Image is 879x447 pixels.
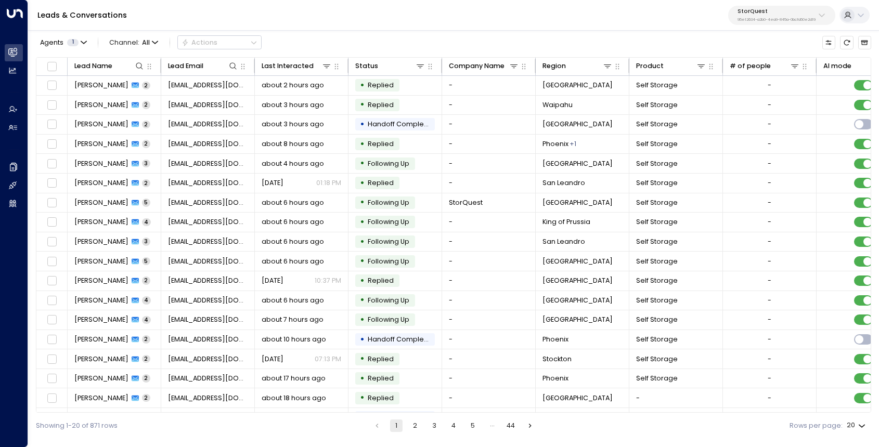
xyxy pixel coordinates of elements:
[142,277,150,284] span: 2
[768,217,771,227] div: -
[768,296,771,305] div: -
[360,273,365,289] div: •
[368,335,435,344] span: Handoff Completed
[847,418,868,432] div: 20
[636,217,678,227] span: Self Storage
[368,354,394,363] span: Replied
[315,354,341,364] p: 07:13 PM
[142,257,150,265] span: 5
[262,120,324,129] span: about 3 hours ago
[74,139,128,149] span: Cathy Munson
[142,39,150,46] span: All
[728,6,835,25] button: StorQuest95e12634-a2b0-4ea9-845a-0bcfa50e2d19
[449,198,483,207] span: StorQuest
[168,100,248,110] span: steventanaka8@gmail.com
[74,81,128,90] span: Jordan Higa
[168,257,248,266] span: Marquese12199@icloud.com
[142,335,150,343] span: 2
[46,119,58,130] span: Toggle select row
[768,257,771,266] div: -
[768,393,771,403] div: -
[46,353,58,365] span: Toggle select row
[262,393,326,403] span: about 18 hours ago
[262,178,283,188] span: Yesterday
[262,81,324,90] span: about 2 hours ago
[46,314,58,326] span: Toggle select row
[467,419,479,432] button: Go to page 5
[636,354,678,364] span: Self Storage
[542,178,585,188] span: San Leandro
[262,315,324,324] span: about 7 hours ago
[738,8,816,15] p: StorQuest
[738,18,816,22] p: 95e12634-a2b0-4ea9-845a-0bcfa50e2d19
[442,349,536,369] td: -
[840,36,853,49] span: Refresh
[442,369,536,388] td: -
[74,276,128,285] span: Marquese Schoensee
[46,177,58,189] span: Toggle select row
[768,276,771,285] div: -
[636,178,678,188] span: Self Storage
[168,159,248,168] span: fcuestas@hotmail.com
[524,419,536,432] button: Go to next page
[262,198,324,207] span: about 6 hours ago
[442,310,536,330] td: -
[142,121,150,128] span: 2
[636,335,678,344] span: Self Storage
[730,60,771,72] div: # of people
[360,390,365,406] div: •
[142,316,151,324] span: 4
[442,115,536,134] td: -
[46,275,58,287] span: Toggle select row
[74,120,128,129] span: Cathy Munson
[360,77,365,94] div: •
[262,276,283,285] span: Sep 19, 2025
[36,36,90,49] button: Agents1
[142,296,151,304] span: 4
[262,139,324,149] span: about 8 hours ago
[168,139,248,149] span: Inspectorcathy65@gmail.com
[360,371,365,387] div: •
[442,96,536,115] td: -
[74,296,128,305] span: Shawn Sokugawa
[168,315,248,324] span: enalew@gmail.com
[46,197,58,209] span: Toggle select row
[46,392,58,404] span: Toggle select row
[542,217,590,227] span: King of Prussia
[449,60,505,72] div: Company Name
[142,101,150,109] span: 2
[360,136,365,152] div: •
[542,276,613,285] span: Tampa
[542,81,613,90] span: Honolulu
[768,159,771,168] div: -
[46,60,58,72] span: Toggle select all
[142,218,151,226] span: 4
[636,257,678,266] span: Self Storage
[442,174,536,193] td: -
[142,82,150,89] span: 2
[106,36,162,49] span: Channel:
[142,179,150,187] span: 2
[823,60,851,72] div: AI mode
[168,393,248,403] span: yessica0577@gmail.com
[262,60,314,72] div: Last Interacted
[74,60,112,72] div: Lead Name
[636,100,678,110] span: Self Storage
[177,35,262,49] button: Actions
[368,198,409,207] span: Following Up
[168,198,248,207] span: peter6icks@gmail.com
[142,140,150,148] span: 2
[542,237,585,246] span: San Leandro
[46,157,58,169] span: Toggle select row
[370,419,537,432] nav: pagination navigation
[542,354,572,364] span: Stockton
[368,159,409,168] span: Following Up
[368,217,409,226] span: Following Up
[74,217,128,227] span: Julian Giorno
[262,296,324,305] span: about 6 hours ago
[442,330,536,349] td: -
[768,100,771,110] div: -
[74,159,128,168] span: Federico Cuestas
[37,10,127,20] a: Leads & Conversations
[542,393,613,403] span: Glendale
